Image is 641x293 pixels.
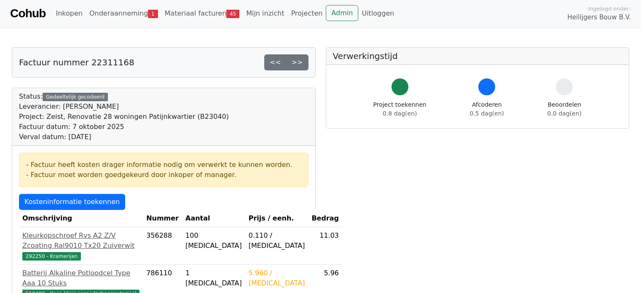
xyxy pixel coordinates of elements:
[245,210,308,227] th: Prijs / eenh.
[470,100,504,118] div: Afcoderen
[333,51,622,61] h5: Verwerkingstijd
[22,231,139,251] div: Kleurkopschroef Rvs A2 Z/V Zcoating Ral9010 Tx20 Zuiverwit
[288,5,326,22] a: Projecten
[358,5,397,22] a: Uitloggen
[286,54,308,70] a: >>
[470,110,504,117] span: 0.5 dag(en)
[243,5,288,22] a: Mijn inzicht
[143,227,182,265] td: 356288
[567,13,631,22] span: Heilijgers Bouw B.V.
[19,112,229,122] div: Project: Zeist, Renovatie 28 woningen Patijnkwartier (B23040)
[249,231,305,251] div: 0.110 / [MEDICAL_DATA]
[326,5,358,21] a: Admin
[19,194,125,210] a: Kosteninformatie toekennen
[373,100,426,118] div: Project toekennen
[86,5,161,22] a: Onderaanneming1
[26,160,301,170] div: - Factuur heeft kosten drager informatie nodig om verwerkt te kunnen worden.
[185,231,242,251] div: 100 [MEDICAL_DATA]
[19,122,229,132] div: Factuur datum: 7 oktober 2025
[148,10,158,18] span: 1
[19,102,229,112] div: Leverancier: [PERSON_NAME]
[249,268,305,288] div: 5.960 / [MEDICAL_DATA]
[308,210,342,227] th: Bedrag
[19,210,143,227] th: Omschrijving
[22,231,139,261] a: Kleurkopschroef Rvs A2 Z/V Zcoating Ral9010 Tx20 Zuiverwit292250 - Kramerijen
[547,110,582,117] span: 0.0 dag(en)
[226,10,239,18] span: 45
[19,91,229,142] div: Status:
[10,3,46,24] a: Cohub
[308,227,342,265] td: 11.03
[161,5,243,22] a: Materiaal facturen45
[26,170,301,180] div: - Factuur moet worden goedgekeurd door inkoper of manager.
[22,268,139,288] div: Batterij Alkaline Potloodcel Type Aaa 10 Stuks
[185,268,242,288] div: 1 [MEDICAL_DATA]
[383,110,417,117] span: 0.8 dag(en)
[264,54,287,70] a: <<
[547,100,582,118] div: Beoordelen
[52,5,86,22] a: Inkopen
[19,132,229,142] div: Verval datum: [DATE]
[19,57,134,67] h5: Factuur nummer 22311168
[43,93,108,101] div: Gedeeltelijk gecodeerd
[588,5,631,13] span: Ingelogd onder:
[182,210,245,227] th: Aantal
[22,252,81,261] span: 292250 - Kramerijen
[143,210,182,227] th: Nummer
